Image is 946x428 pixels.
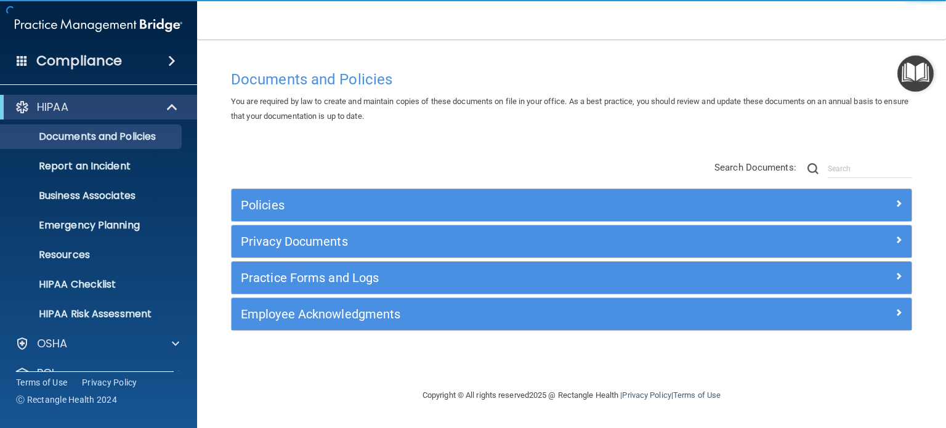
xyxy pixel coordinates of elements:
[37,100,68,115] p: HIPAA
[241,268,902,288] a: Practice Forms and Logs
[347,376,796,415] div: Copyright © All rights reserved 2025 @ Rectangle Health | |
[241,232,902,251] a: Privacy Documents
[82,376,137,389] a: Privacy Policy
[8,160,176,172] p: Report an Incident
[714,162,796,173] span: Search Documents:
[8,308,176,320] p: HIPAA Risk Assessment
[8,249,176,261] p: Resources
[15,100,179,115] a: HIPAA
[897,55,934,92] button: Open Resource Center
[231,71,912,87] h4: Documents and Policies
[622,390,671,400] a: Privacy Policy
[828,159,912,178] input: Search
[36,52,122,70] h4: Compliance
[241,307,732,321] h5: Employee Acknowledgments
[37,366,54,381] p: PCI
[8,190,176,202] p: Business Associates
[15,336,179,351] a: OSHA
[16,376,67,389] a: Terms of Use
[673,390,721,400] a: Terms of Use
[8,278,176,291] p: HIPAA Checklist
[16,394,117,406] span: Ⓒ Rectangle Health 2024
[241,198,732,212] h5: Policies
[37,336,68,351] p: OSHA
[15,366,179,381] a: PCI
[241,271,732,285] h5: Practice Forms and Logs
[231,97,908,121] span: You are required by law to create and maintain copies of these documents on file in your office. ...
[807,163,819,174] img: ic-search.3b580494.png
[241,304,902,324] a: Employee Acknowledgments
[241,195,902,215] a: Policies
[15,13,182,38] img: PMB logo
[8,131,176,143] p: Documents and Policies
[241,235,732,248] h5: Privacy Documents
[8,219,176,232] p: Emergency Planning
